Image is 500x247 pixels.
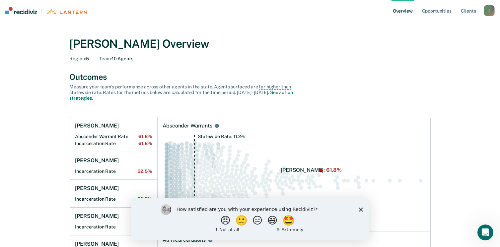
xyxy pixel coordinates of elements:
[198,134,245,139] tspan: Statewide Rate: 11.2%
[75,185,119,192] h1: [PERSON_NAME]
[37,9,46,14] span: |
[99,56,133,62] div: 10 Agents
[477,224,493,240] iframe: Intercom live chat
[138,141,152,146] span: 61.8%
[70,117,157,152] a: [PERSON_NAME]Absconder Warrant Rate61.8%Incarceration Rate61.8%
[75,123,119,129] h1: [PERSON_NAME]
[163,134,425,226] div: Swarm plot of all absconder warrant rates in the state for ALL caseloads, highlighting values of ...
[131,198,369,240] iframe: Survey by Kim from Recidiviz
[70,37,431,51] div: [PERSON_NAME] Overview
[70,180,157,208] a: [PERSON_NAME]Incarceration Rate52.5%
[70,84,291,95] span: far higher than statewide rate
[70,56,89,62] div: 5
[137,169,152,174] span: 52.5%
[70,72,431,82] div: Outcomes
[75,213,119,220] h1: [PERSON_NAME]
[70,208,157,235] a: [PERSON_NAME]Incarceration Rate54.6%
[75,157,119,164] h1: [PERSON_NAME]
[137,196,152,202] span: 52.5%
[163,123,212,129] div: Absconder Warrants
[75,196,152,202] h2: Incarceration Rate
[75,134,152,139] h2: Absconder Warrant Rate
[75,169,152,174] h2: Incarceration Rate
[138,134,152,139] span: 61.8%
[75,141,152,146] h2: Incarceration Rate
[484,5,495,16] button: E
[75,224,152,230] h2: Incarceration Rate
[5,7,87,14] a: |
[70,90,293,101] a: See action strategies.
[46,9,87,14] img: Lantern
[70,84,302,101] div: Measure your team’s performance across other agent s in the state. Agent s surfaced are . Rates f...
[70,152,157,180] a: [PERSON_NAME]Incarceration Rate52.5%
[70,56,86,61] span: Region :
[5,7,37,14] img: Recidiviz
[99,56,111,61] span: Team :
[214,123,220,129] button: Absconder Warrants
